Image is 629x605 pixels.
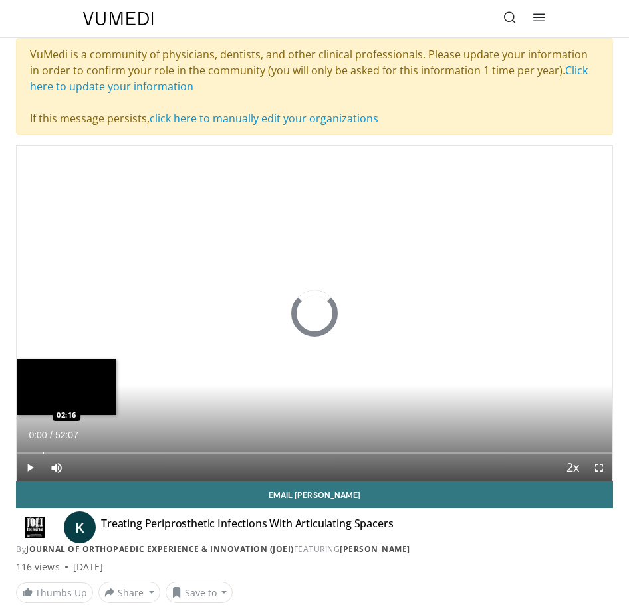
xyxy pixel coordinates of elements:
button: Save to [166,582,233,603]
button: Fullscreen [586,454,612,481]
div: By FEATURING [16,543,613,555]
button: Playback Rate [559,454,586,481]
div: [DATE] [73,561,103,574]
h4: Treating Periprosthetic Infections With Articulating Spacers [101,517,393,538]
div: VuMedi is a community of physicians, dentists, and other clinical professionals. Please update yo... [16,38,613,135]
span: 116 views [16,561,60,574]
button: Play [17,454,43,481]
a: Journal of Orthopaedic Experience & Innovation (JOEI) [26,543,294,555]
span: / [50,430,53,440]
img: VuMedi Logo [83,12,154,25]
video-js: Video Player [17,146,612,481]
button: Share [98,582,160,603]
a: click here to manually edit your organizations [150,111,378,126]
a: K [64,511,96,543]
a: Thumbs Up [16,582,93,603]
span: 0:00 [29,430,47,440]
img: Journal of Orthopaedic Experience & Innovation (JOEI) [16,517,53,538]
a: Email [PERSON_NAME] [16,481,613,508]
a: [PERSON_NAME] [340,543,410,555]
span: 52:07 [55,430,78,440]
div: Progress Bar [17,452,612,454]
button: Mute [43,454,70,481]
